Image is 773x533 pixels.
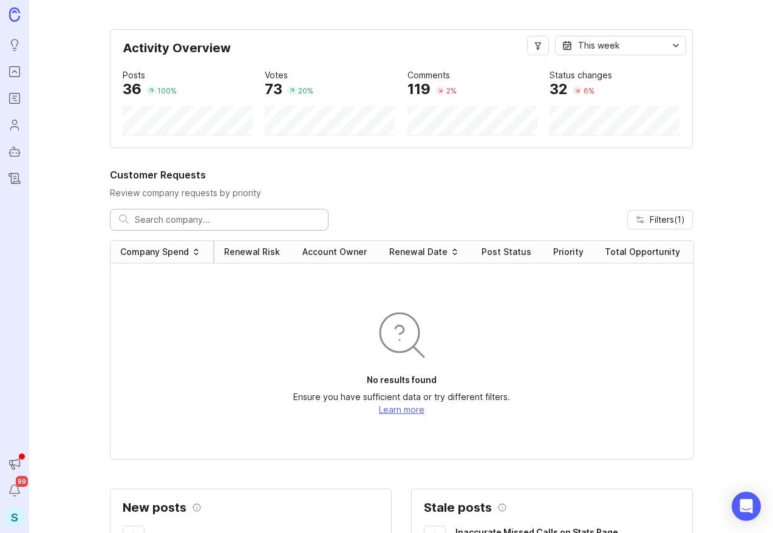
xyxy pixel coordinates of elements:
[550,82,568,97] div: 32
[4,141,26,163] a: Autopilot
[666,41,686,50] svg: toggle icon
[9,7,20,21] img: Canny Home
[16,476,28,487] span: 99
[110,187,693,199] p: Review company requests by priority
[4,168,26,189] a: Changelog
[407,82,431,97] div: 119
[482,246,531,258] div: Post Status
[627,210,693,229] button: Filters(1)
[298,86,313,96] div: 20 %
[224,246,280,258] div: Renewal Risk
[550,69,612,82] div: Status changes
[123,69,145,82] div: Posts
[157,86,177,96] div: 100 %
[135,213,319,226] input: Search company...
[367,374,437,386] p: No results found
[379,404,424,415] a: Learn more
[4,61,26,83] a: Portal
[373,306,431,364] img: svg+xml;base64,PHN2ZyB3aWR0aD0iOTYiIGhlaWdodD0iOTYiIGZpbGw9Im5vbmUiIHhtbG5zPSJodHRwOi8vd3d3LnczLm...
[120,246,189,258] div: Company Spend
[302,246,367,258] div: Account Owner
[4,34,26,56] a: Ideas
[265,82,282,97] div: 73
[123,82,141,97] div: 36
[123,42,680,64] div: Activity Overview
[650,214,685,226] span: Filters
[123,501,186,514] h2: New posts
[605,246,680,258] div: Total Opportunity
[732,492,761,521] div: Open Intercom Messenger
[293,391,510,403] p: Ensure you have sufficient data or try different filters.
[265,69,288,82] div: Votes
[4,480,26,501] button: Notifications
[4,453,26,475] button: Announcements
[424,501,492,514] h2: Stale posts
[4,114,26,136] a: Users
[578,39,620,52] div: This week
[4,87,26,109] a: Roadmaps
[674,214,685,225] span: ( 1 )
[110,168,693,182] h2: Customer Requests
[584,86,594,96] div: 6 %
[446,86,457,96] div: 2 %
[389,246,448,258] div: Renewal Date
[407,69,450,82] div: Comments
[553,246,584,258] div: Priority
[4,506,26,528] button: S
